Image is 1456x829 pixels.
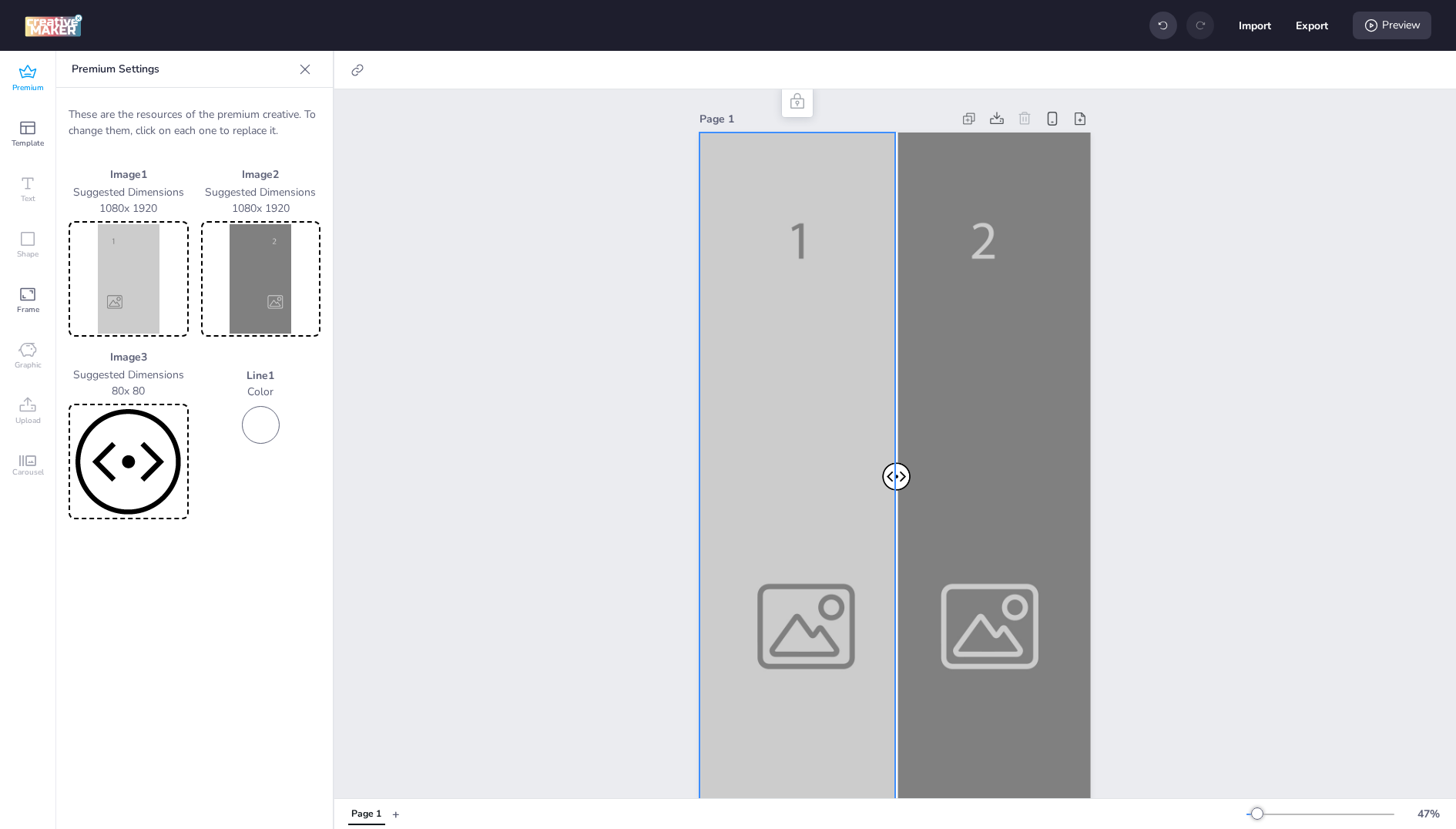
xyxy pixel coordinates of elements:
[699,111,952,127] div: Page 1
[201,384,321,400] p: Color
[17,248,39,260] span: Shape
[201,166,321,183] p: Image 2
[392,800,400,827] button: +
[201,200,321,216] p: 1080 x 1920
[15,359,42,371] span: Graphic
[351,807,381,821] div: Page 1
[12,137,44,149] span: Template
[15,414,41,427] span: Upload
[201,368,321,384] p: Line 1
[72,224,186,334] img: Preview
[72,407,186,516] img: Preview
[341,800,392,827] div: Tabs
[25,14,82,37] img: logo Creative Maker
[69,106,320,139] p: These are the resources of the premium creative. To change them, click on each one to replace it.
[69,184,189,200] p: Suggested Dimensions
[72,51,293,88] p: Premium Settings
[69,367,189,383] p: Suggested Dimensions
[201,184,321,200] p: Suggested Dimensions
[12,82,44,94] span: Premium
[69,383,189,399] p: 80 x 80
[69,166,189,183] p: Image 1
[17,304,39,316] span: Frame
[1239,9,1271,42] button: Import
[1410,806,1447,822] div: 47 %
[21,193,35,205] span: Text
[12,466,44,478] span: Carousel
[69,349,189,365] p: Image 3
[204,224,318,334] img: Preview
[1353,12,1431,39] div: Preview
[1296,9,1328,42] button: Export
[69,200,189,216] p: 1080 x 1920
